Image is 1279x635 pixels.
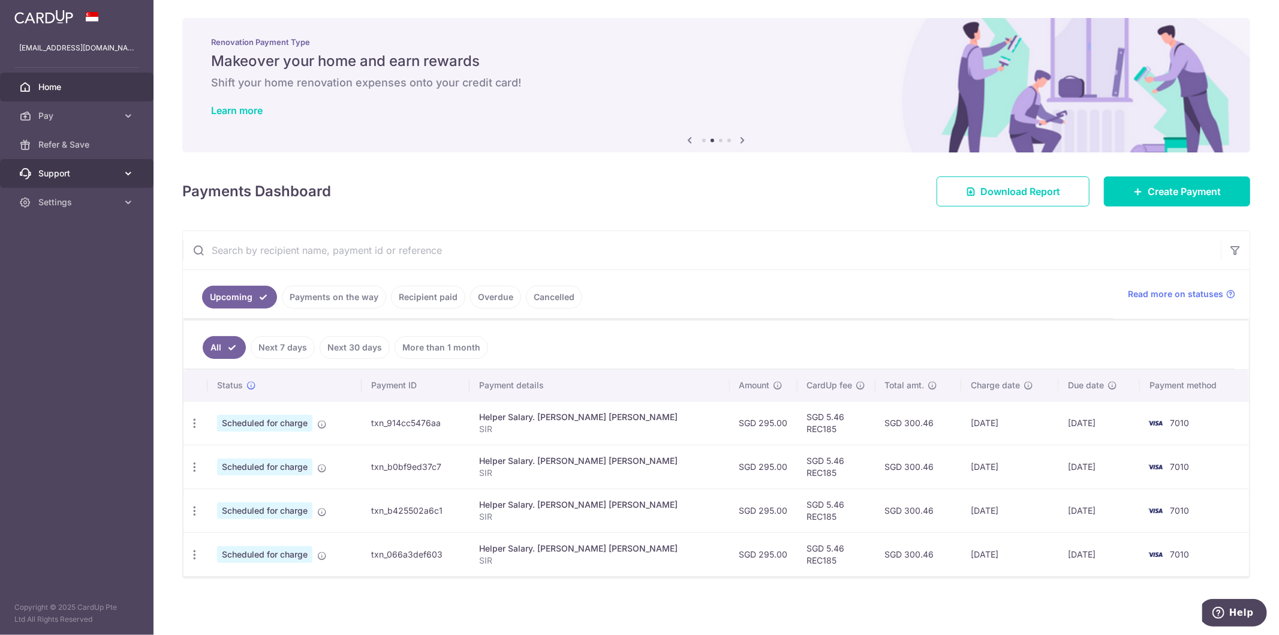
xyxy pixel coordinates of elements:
span: Refer & Save [38,139,118,151]
img: Bank Card [1143,547,1167,562]
th: Payment details [470,370,730,401]
span: Total amt. [885,379,925,391]
span: Home [38,81,118,93]
th: Payment method [1140,370,1249,401]
a: Payments on the way [282,286,386,308]
td: [DATE] [961,445,1058,489]
a: Cancelled [526,286,582,308]
p: [EMAIL_ADDRESS][DOMAIN_NAME] [19,42,134,54]
span: 7010 [1170,418,1189,428]
td: txn_914cc5476aa [362,401,470,445]
td: SGD 300.46 [875,401,961,445]
td: [DATE] [1058,489,1140,532]
p: SIR [479,467,720,479]
span: Status [217,379,243,391]
span: Pay [38,110,118,122]
span: Read more on statuses [1128,288,1223,300]
td: [DATE] [961,401,1058,445]
div: Helper Salary. [PERSON_NAME] [PERSON_NAME] [479,455,720,467]
h4: Payments Dashboard [182,181,331,202]
span: 7010 [1170,462,1189,472]
span: Due date [1068,379,1104,391]
span: 7010 [1170,505,1189,516]
h5: Makeover your home and earn rewards [211,52,1221,71]
td: SGD 300.46 [875,445,961,489]
span: Charge date [971,379,1020,391]
td: SGD 300.46 [875,489,961,532]
a: Recipient paid [391,286,465,308]
img: CardUp [14,10,73,24]
a: Create Payment [1104,176,1250,206]
div: Helper Salary. [PERSON_NAME] [PERSON_NAME] [479,499,720,511]
span: Create Payment [1148,184,1221,199]
h6: Shift your home renovation expenses onto your credit card! [211,76,1221,90]
td: [DATE] [1058,445,1140,489]
td: SGD 295.00 [730,489,798,532]
p: SIR [479,423,720,435]
td: txn_066a3def603 [362,532,470,576]
iframe: Opens a widget where you can find more information [1202,599,1267,629]
img: Renovation banner [182,18,1250,152]
a: Download Report [937,176,1090,206]
span: 7010 [1170,549,1189,559]
input: Search by recipient name, payment id or reference [183,231,1221,269]
span: Scheduled for charge [217,502,312,519]
span: Settings [38,196,118,208]
td: SGD 5.46 REC185 [798,532,875,576]
td: txn_b0bf9ed37c7 [362,445,470,489]
td: SGD 5.46 REC185 [798,445,875,489]
span: Download Report [980,184,1060,199]
div: Helper Salary. [PERSON_NAME] [PERSON_NAME] [479,543,720,555]
a: Next 30 days [320,336,390,359]
a: Overdue [470,286,521,308]
td: SGD 5.46 REC185 [798,489,875,532]
img: Bank Card [1143,416,1167,430]
a: Upcoming [202,286,277,308]
td: SGD 295.00 [730,401,798,445]
a: All [203,336,246,359]
td: [DATE] [1058,532,1140,576]
td: [DATE] [961,489,1058,532]
a: Learn more [211,104,263,116]
td: SGD 295.00 [730,445,798,489]
p: Renovation Payment Type [211,37,1221,47]
td: txn_b425502a6c1 [362,489,470,532]
th: Payment ID [362,370,470,401]
span: Scheduled for charge [217,415,312,432]
img: Bank Card [1143,504,1167,518]
p: SIR [479,555,720,567]
td: [DATE] [961,532,1058,576]
span: Support [38,167,118,179]
a: More than 1 month [395,336,488,359]
img: Bank Card [1143,460,1167,474]
p: SIR [479,511,720,523]
td: SGD 295.00 [730,532,798,576]
span: Amount [739,379,770,391]
td: [DATE] [1058,401,1140,445]
div: Helper Salary. [PERSON_NAME] [PERSON_NAME] [479,411,720,423]
a: Next 7 days [251,336,315,359]
span: CardUp fee [807,379,853,391]
td: SGD 300.46 [875,532,961,576]
a: Read more on statuses [1128,288,1235,300]
td: SGD 5.46 REC185 [798,401,875,445]
span: Scheduled for charge [217,546,312,563]
span: Scheduled for charge [217,459,312,475]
